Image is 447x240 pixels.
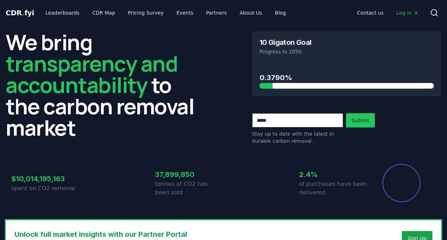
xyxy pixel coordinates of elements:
p: of purchases have been delivered [299,180,367,197]
a: CDR Map [87,6,121,19]
h3: 2.4% [299,169,367,180]
a: Pricing Survey [122,6,169,19]
span: CDR fyi [6,9,34,17]
h3: $10,014,195,163 [11,173,80,184]
a: Leaderboards [40,6,85,19]
h2: We bring to the carbon removal market [6,31,195,138]
p: tonnes of CO2 has been sold [155,180,223,197]
a: Blog [269,6,292,19]
h3: 37,899,850 [155,169,223,180]
a: About Us [234,6,268,19]
a: CDR.fyi [6,8,34,18]
p: Progress to 2050 [260,48,434,55]
nav: Main [351,6,424,19]
a: Log in [391,6,424,19]
h3: 10 Gigaton Goal [260,39,312,46]
p: spent on CO2 removal [11,184,80,193]
p: Stay up to date with the latest in durable carbon removal. [252,130,343,145]
h3: Unlock full market insights with our Partner Portal [15,229,324,240]
span: transparency and accountability [6,49,177,99]
a: Events [171,6,199,19]
nav: Main [40,6,292,19]
div: Percentage of sales delivered [382,163,421,203]
span: Log in [397,9,419,16]
a: Contact us [351,6,389,19]
button: Submit [346,113,375,127]
span: . [22,9,25,17]
h3: 0.3790% [260,72,434,83]
a: Partners [201,6,233,19]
